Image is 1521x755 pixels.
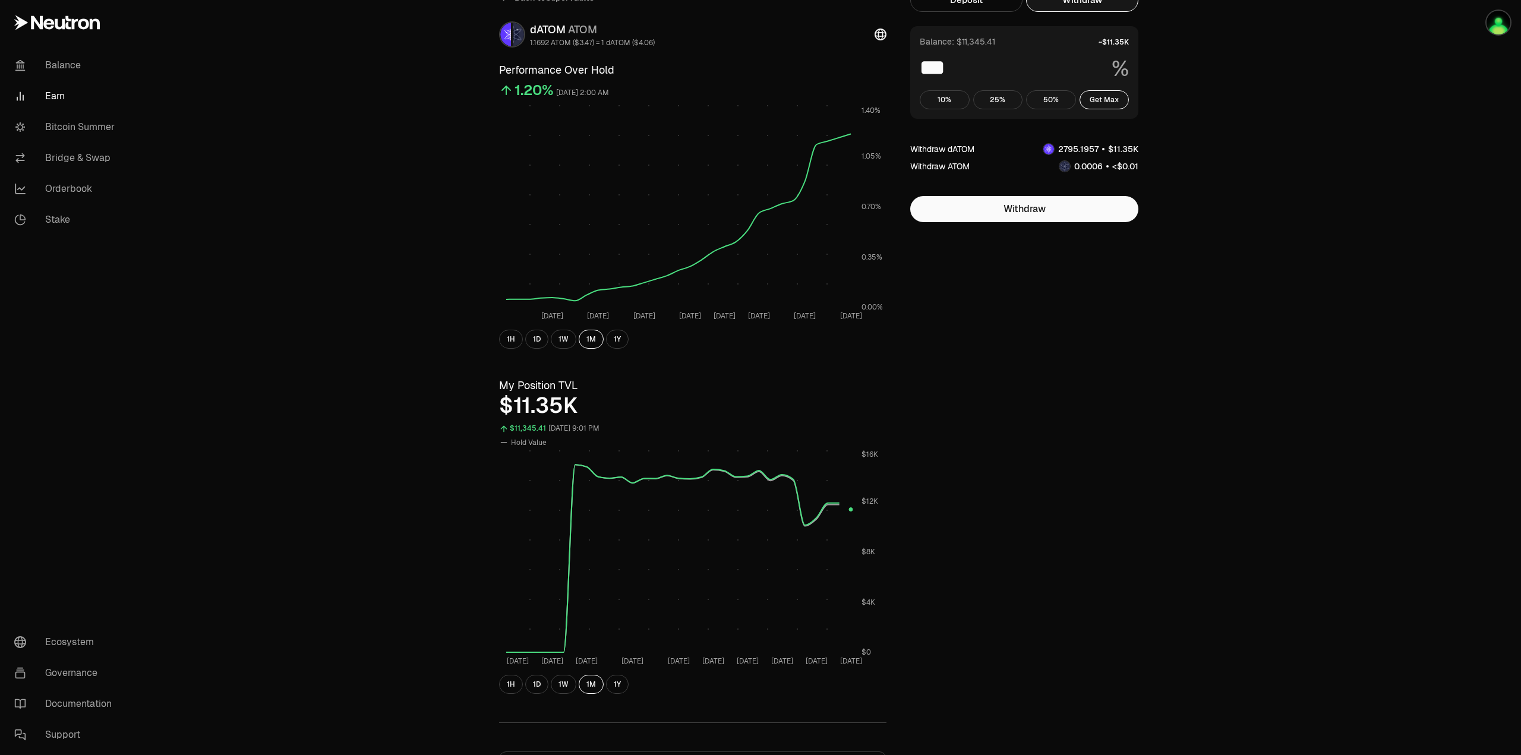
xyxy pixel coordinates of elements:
a: Governance [5,658,128,688]
tspan: $16K [862,450,878,459]
button: Get Max [1080,90,1129,109]
button: Withdraw [910,196,1138,222]
tspan: [DATE] [576,656,598,666]
button: 1Y [606,330,629,349]
button: 1D [525,675,548,694]
tspan: $8K [862,547,875,557]
a: Ecosystem [5,627,128,658]
tspan: [DATE] [679,311,701,321]
tspan: 0.35% [862,252,882,262]
tspan: [DATE] [771,656,793,666]
button: 25% [973,90,1023,109]
div: Withdraw dATOM [910,143,974,155]
div: Balance: $11,345.41 [920,36,995,48]
tspan: $12K [862,497,878,506]
tspan: 1.40% [862,106,881,115]
div: dATOM [530,21,655,38]
h3: My Position TVL [499,377,886,394]
tspan: [DATE] [806,656,828,666]
a: Bitcoin Summer [5,112,128,143]
tspan: [DATE] [668,656,690,666]
tspan: [DATE] [748,311,770,321]
span: Hold Value [511,438,547,447]
img: Ledger [1487,11,1510,34]
button: 1W [551,675,576,694]
span: ATOM [568,23,597,36]
span: % [1112,57,1129,81]
h3: Performance Over Hold [499,62,886,78]
a: Documentation [5,688,128,719]
tspan: $4K [862,598,875,607]
a: Support [5,719,128,750]
div: Withdraw ATOM [910,160,970,172]
button: 1M [579,675,604,694]
a: Orderbook [5,173,128,204]
div: 1.20% [515,81,554,100]
img: dATOM Logo [500,23,511,46]
tspan: [DATE] [702,656,724,666]
tspan: [DATE] [840,656,862,666]
a: Balance [5,50,128,81]
img: ATOM Logo [513,23,524,46]
div: [DATE] 9:01 PM [548,422,599,435]
div: 1.1692 ATOM ($3.47) = 1 dATOM ($4.06) [530,38,655,48]
img: dATOM Logo [1043,144,1054,154]
button: 1H [499,675,523,694]
tspan: [DATE] [840,311,862,321]
button: 10% [920,90,970,109]
button: 1D [525,330,548,349]
a: Earn [5,81,128,112]
a: Bridge & Swap [5,143,128,173]
tspan: [DATE] [541,656,563,666]
tspan: [DATE] [587,311,609,321]
div: $11,345.41 [510,422,546,435]
div: [DATE] 2:00 AM [556,86,609,100]
tspan: [DATE] [794,311,816,321]
button: 1W [551,330,576,349]
tspan: [DATE] [621,656,643,666]
button: 1H [499,330,523,349]
img: ATOM Logo [1059,161,1070,172]
button: 1M [579,330,604,349]
tspan: $0 [862,647,871,657]
button: 1Y [606,675,629,694]
div: $11.35K [499,394,886,418]
button: 50% [1026,90,1076,109]
tspan: [DATE] [714,311,736,321]
tspan: 0.70% [862,202,881,211]
tspan: [DATE] [633,311,655,321]
tspan: 1.05% [862,151,881,161]
tspan: [DATE] [541,311,563,321]
tspan: [DATE] [737,656,759,666]
tspan: [DATE] [507,656,529,666]
a: Stake [5,204,128,235]
tspan: 0.00% [862,302,883,312]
